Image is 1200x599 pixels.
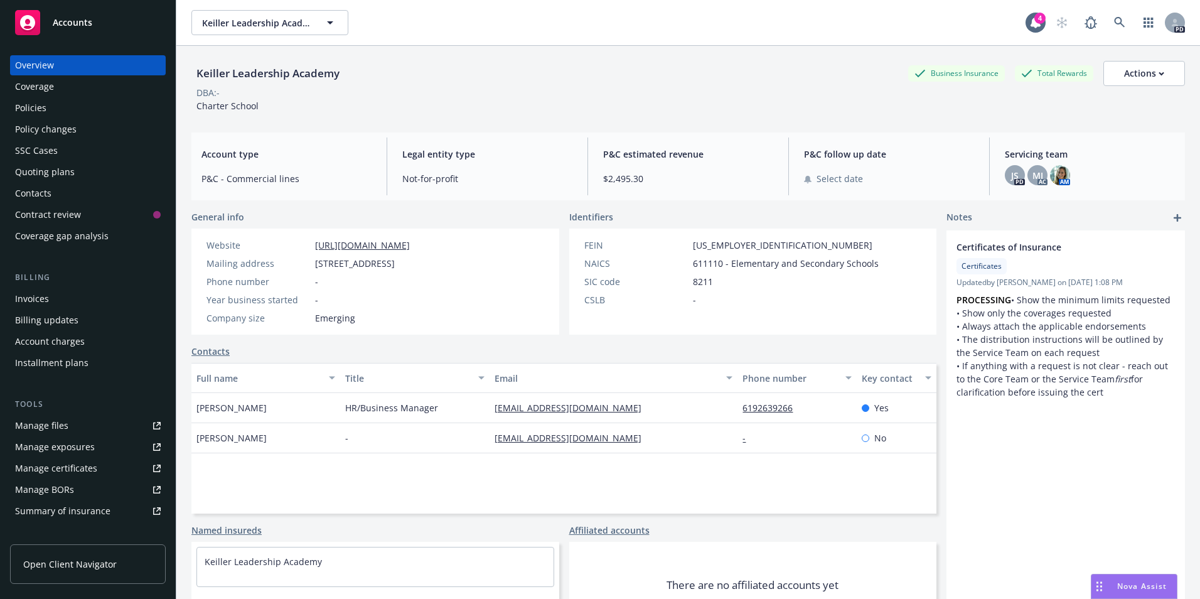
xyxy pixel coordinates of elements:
[345,401,438,414] span: HR/Business Manager
[15,332,85,352] div: Account charges
[874,401,889,414] span: Yes
[315,293,318,306] span: -
[10,416,166,436] a: Manage files
[15,310,78,330] div: Billing updates
[10,289,166,309] a: Invoices
[737,363,857,393] button: Phone number
[742,402,803,414] a: 6192639266
[946,210,972,225] span: Notes
[15,437,95,457] div: Manage exposures
[603,172,773,185] span: $2,495.30
[10,5,166,40] a: Accounts
[862,372,918,385] div: Key contact
[315,311,355,325] span: Emerging
[10,458,166,478] a: Manage certificates
[857,363,936,393] button: Key contact
[10,183,166,203] a: Contacts
[946,230,1185,409] div: Certificates of InsuranceCertificatesUpdatedby [PERSON_NAME] on [DATE] 1:08 PMPROCESSING• Show th...
[1011,169,1019,182] span: JS
[1034,13,1046,24] div: 4
[817,172,863,185] span: Select date
[490,363,738,393] button: Email
[495,402,651,414] a: [EMAIL_ADDRESS][DOMAIN_NAME]
[196,431,267,445] span: [PERSON_NAME]
[584,275,688,288] div: SIC code
[603,148,773,161] span: P&C estimated revenue
[196,86,220,99] div: DBA: -
[191,210,244,224] span: General info
[191,363,340,393] button: Full name
[340,363,489,393] button: Title
[1170,210,1185,225] a: add
[1103,61,1185,86] button: Actions
[569,210,613,224] span: Identifiers
[1107,10,1132,35] a: Search
[196,100,259,112] span: Charter School
[15,183,51,203] div: Contacts
[206,239,310,252] div: Website
[956,240,1142,254] span: Certificates of Insurance
[908,65,1005,81] div: Business Insurance
[10,398,166,411] div: Tools
[315,275,318,288] span: -
[956,277,1175,288] span: Updated by [PERSON_NAME] on [DATE] 1:08 PM
[667,578,838,593] span: There are no affiliated accounts yet
[1091,575,1107,598] div: Drag to move
[206,257,310,270] div: Mailing address
[15,55,54,75] div: Overview
[1115,373,1131,385] em: first
[693,293,696,306] span: -
[1049,10,1074,35] a: Start snowing
[15,77,54,97] div: Coverage
[15,501,110,521] div: Summary of insurance
[1032,169,1043,182] span: MJ
[10,437,166,457] a: Manage exposures
[495,372,719,385] div: Email
[345,431,348,445] span: -
[10,119,166,139] a: Policy changes
[15,205,81,225] div: Contract review
[10,205,166,225] a: Contract review
[804,148,974,161] span: P&C follow up date
[10,271,166,284] div: Billing
[23,558,117,571] span: Open Client Navigator
[495,432,651,444] a: [EMAIL_ADDRESS][DOMAIN_NAME]
[693,275,713,288] span: 8211
[196,372,321,385] div: Full name
[15,226,109,246] div: Coverage gap analysis
[15,289,49,309] div: Invoices
[10,77,166,97] a: Coverage
[10,310,166,330] a: Billing updates
[15,416,68,436] div: Manage files
[956,293,1175,399] p: • Show the minimum limits requested • Show only the coverages requested • Always attach the appli...
[742,432,756,444] a: -
[15,141,58,161] div: SSC Cases
[202,16,311,30] span: Keiller Leadership Academy
[15,162,75,182] div: Quoting plans
[874,431,886,445] span: No
[584,293,688,306] div: CSLB
[15,480,74,500] div: Manage BORs
[1124,62,1164,85] div: Actions
[15,353,88,373] div: Installment plans
[1117,581,1167,591] span: Nova Assist
[1015,65,1093,81] div: Total Rewards
[15,98,46,118] div: Policies
[693,239,872,252] span: [US_EMPLOYER_IDENTIFICATION_NUMBER]
[315,239,410,251] a: [URL][DOMAIN_NAME]
[191,524,262,537] a: Named insureds
[693,257,879,270] span: 611110 - Elementary and Secondary Schools
[315,257,395,270] span: [STREET_ADDRESS]
[10,332,166,352] a: Account charges
[206,311,310,325] div: Company size
[956,294,1011,306] strong: PROCESSING
[191,10,348,35] button: Keiller Leadership Academy
[10,98,166,118] a: Policies
[584,239,688,252] div: FEIN
[1091,574,1177,599] button: Nova Assist
[1005,148,1175,161] span: Servicing team
[206,293,310,306] div: Year business started
[10,55,166,75] a: Overview
[201,172,372,185] span: P&C - Commercial lines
